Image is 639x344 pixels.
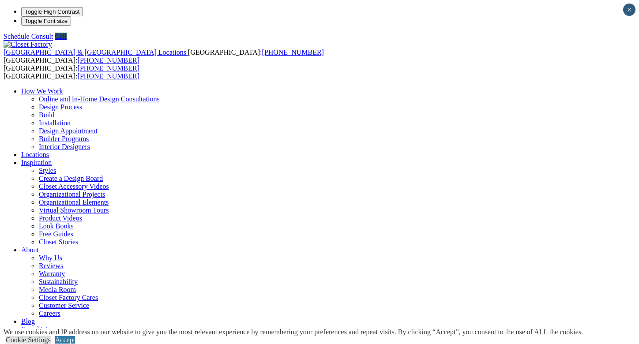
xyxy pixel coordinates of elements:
a: Product Videos [39,214,82,222]
a: [PHONE_NUMBER] [78,56,139,64]
a: Closet Factory Cares [39,294,98,301]
a: Franchising [21,325,55,333]
a: Builder Programs [39,135,89,142]
a: Accept [55,336,75,344]
span: Toggle High Contrast [25,8,79,15]
a: Design Process [39,103,82,111]
span: [GEOGRAPHIC_DATA]: [GEOGRAPHIC_DATA]: [4,49,324,64]
a: Organizational Projects [39,191,105,198]
a: Why Us [39,254,62,262]
a: Schedule Consult [4,33,53,40]
a: Virtual Showroom Tours [39,206,109,214]
a: Media Room [39,286,76,293]
img: Closet Factory [4,41,52,49]
a: Styles [39,167,56,174]
button: Toggle High Contrast [21,7,83,16]
a: Closet Accessory Videos [39,183,109,190]
a: Customer Service [39,302,89,309]
span: [GEOGRAPHIC_DATA] & [GEOGRAPHIC_DATA] Locations [4,49,186,56]
a: Sustainability [39,278,78,285]
a: Installation [39,119,71,127]
a: Closet Stories [39,238,78,246]
a: Call [55,33,67,40]
a: Careers [39,310,60,317]
button: Toggle Font size [21,16,71,26]
a: [PHONE_NUMBER] [78,72,139,80]
button: Close [623,4,635,16]
a: Reviews [39,262,63,269]
a: Cookie Settings [6,336,51,344]
a: Online and In-Home Design Consultations [39,95,160,103]
a: Build [39,111,55,119]
span: [GEOGRAPHIC_DATA]: [GEOGRAPHIC_DATA]: [4,64,139,80]
a: Inspiration [21,159,52,166]
a: Interior Designers [39,143,90,150]
a: [PHONE_NUMBER] [262,49,323,56]
a: How We Work [21,87,63,95]
a: Locations [21,151,49,158]
a: Look Books [39,222,74,230]
a: Free Guides [39,230,73,238]
a: Blog [21,318,35,325]
a: About [21,246,39,254]
a: Create a Design Board [39,175,103,182]
a: Design Appointment [39,127,98,135]
a: [GEOGRAPHIC_DATA] & [GEOGRAPHIC_DATA] Locations [4,49,188,56]
a: Organizational Elements [39,198,109,206]
span: Toggle Font size [25,18,68,24]
div: We use cookies and IP address on our website to give you the most relevant experience by remember... [4,328,583,336]
a: Warranty [39,270,65,277]
a: [PHONE_NUMBER] [78,64,139,72]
